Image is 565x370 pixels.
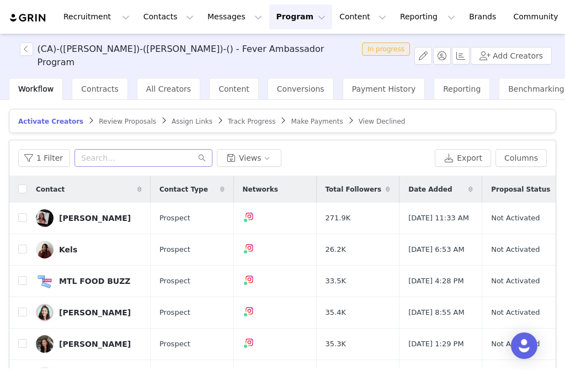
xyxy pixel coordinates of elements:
[245,275,254,284] img: instagram.svg
[18,84,54,93] span: Workflow
[9,13,47,23] img: grin logo
[99,118,156,125] span: Review Proposals
[245,212,254,221] img: instagram.svg
[352,84,416,93] span: Payment History
[59,245,77,254] div: Kels
[326,184,382,194] span: Total Followers
[159,276,190,287] span: Prospect
[159,244,190,255] span: Prospect
[217,149,281,167] button: Views
[20,43,414,69] span: [object Object]
[159,184,208,194] span: Contact Type
[74,149,212,167] input: Search...
[201,4,269,29] button: Messages
[508,84,564,93] span: Benchmarking
[36,335,54,353] img: b2dcfa9d-67cf-420a-86db-8e38fdd32e15.jpg
[36,304,142,321] a: [PERSON_NAME]
[511,332,537,359] div: Open Intercom Messenger
[495,149,547,167] button: Columns
[159,307,190,318] span: Prospect
[218,84,249,93] span: Content
[172,118,212,125] span: Assign Links
[198,154,206,162] i: icon: search
[59,214,131,223] div: [PERSON_NAME]
[326,244,346,255] span: 26.2K
[326,213,351,224] span: 271.9K
[18,118,83,125] span: Activate Creators
[146,84,191,93] span: All Creators
[393,4,462,29] button: Reporting
[38,43,358,69] h3: (CA)-([PERSON_NAME])-([PERSON_NAME])-() - Fever Ambassador Program
[159,213,190,224] span: Prospect
[36,241,142,258] a: Kels
[408,339,463,350] span: [DATE] 1:29 PM
[491,184,550,194] span: Proposal Status
[59,277,130,286] div: MTL FOOD BUZZ
[159,339,190,350] span: Prospect
[57,4,136,29] button: Recruitment
[36,335,142,353] a: [PERSON_NAME]
[471,47,552,65] button: Add Creators
[291,118,343,125] span: Make Payments
[408,244,465,255] span: [DATE] 6:53 AM
[245,306,254,315] img: instagram.svg
[326,307,346,318] span: 35.4K
[333,4,393,29] button: Content
[277,84,324,93] span: Conversions
[137,4,200,29] button: Contacts
[36,209,54,227] img: 20209d67-c2c5-4d2f-a53f-5510a02027af.jpg
[36,241,54,258] img: 8f713da5-ae7d-40bc-bdc6-2ce9ec7f8615.jpg
[435,149,491,167] button: Export
[408,276,463,287] span: [DATE] 4:28 PM
[408,307,465,318] span: [DATE] 8:55 AM
[59,340,131,348] div: [PERSON_NAME]
[269,4,332,29] button: Program
[59,308,131,317] div: [PERSON_NAME]
[245,244,254,252] img: instagram.svg
[408,184,452,194] span: Date Added
[81,84,119,93] span: Contracts
[362,43,410,56] span: In progress
[36,304,54,321] img: 4cba6985-421f-412e-8015-fdd8b0b337e7.jpg
[36,184,65,194] span: Contact
[36,272,54,290] img: 787247dd-3543-4a69-84d3-223df7059166.jpg
[326,339,346,350] span: 35.3K
[462,4,506,29] a: Brands
[326,276,346,287] span: 33.5K
[245,338,254,347] img: instagram.svg
[359,118,406,125] span: View Declined
[18,149,70,167] button: 1 Filter
[36,272,142,290] a: MTL FOOD BUZZ
[408,213,469,224] span: [DATE] 11:33 AM
[443,84,481,93] span: Reporting
[243,184,278,194] span: Networks
[228,118,275,125] span: Track Progress
[36,209,142,227] a: [PERSON_NAME]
